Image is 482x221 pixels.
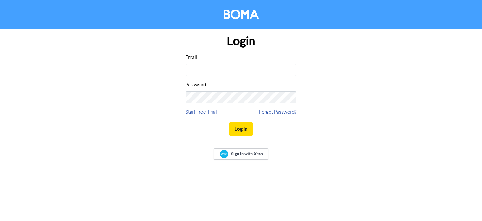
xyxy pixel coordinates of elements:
[259,108,296,116] a: Forgot Password?
[231,151,263,157] span: Sign In with Xero
[229,122,253,136] button: Log In
[224,10,259,19] img: BOMA Logo
[186,54,197,61] label: Email
[186,34,296,49] h1: Login
[186,108,217,116] a: Start Free Trial
[220,150,228,158] img: Xero logo
[186,81,206,89] label: Password
[214,148,268,160] a: Sign In with Xero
